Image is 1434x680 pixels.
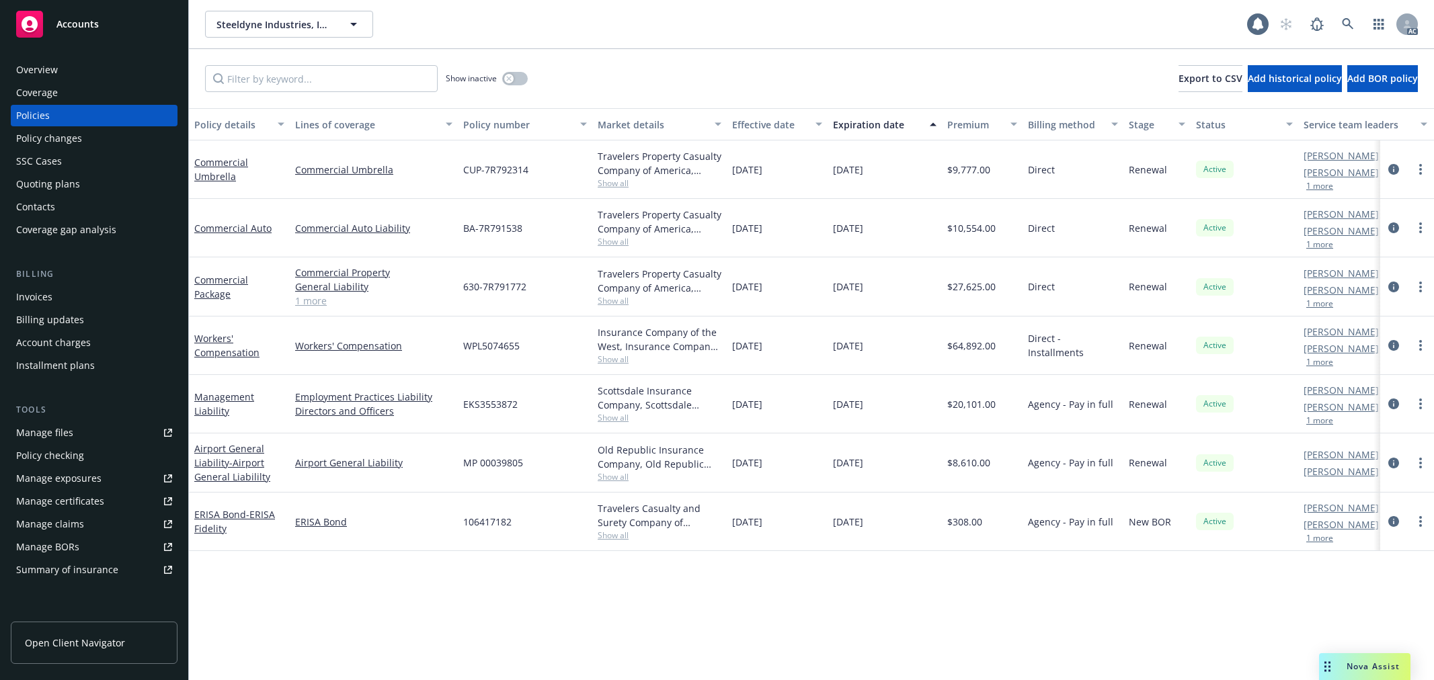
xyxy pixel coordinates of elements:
[16,355,95,376] div: Installment plans
[598,177,721,189] span: Show all
[947,221,996,235] span: $10,554.00
[833,397,863,411] span: [DATE]
[1248,65,1342,92] button: Add historical policy
[947,163,990,177] span: $9,777.00
[1028,515,1113,529] span: Agency - Pay in full
[16,309,84,331] div: Billing updates
[1129,515,1171,529] span: New BOR
[1412,396,1429,412] a: more
[1306,417,1333,425] button: 1 more
[1304,383,1379,397] a: [PERSON_NAME]
[16,491,104,512] div: Manage certificates
[598,325,721,353] div: Insurance Company of the West, Insurance Company of the West (ICW)
[1028,163,1055,177] span: Direct
[947,397,996,411] span: $20,101.00
[727,108,828,140] button: Effective date
[16,422,73,443] div: Manage files
[295,280,452,294] a: General Liability
[295,339,452,353] a: Workers' Compensation
[1386,513,1402,529] a: circleInformation
[194,273,248,300] a: Commercial Package
[1201,281,1228,293] span: Active
[598,353,721,365] span: Show all
[1306,241,1333,249] button: 1 more
[1129,456,1167,470] span: Renewal
[598,118,707,132] div: Market details
[1304,148,1379,163] a: [PERSON_NAME]
[598,501,721,529] div: Travelers Casualty and Surety Company of America, Travelers Insurance
[1347,72,1418,85] span: Add BOR policy
[11,173,177,195] a: Quoting plans
[1386,161,1402,177] a: circleInformation
[732,280,762,294] span: [DATE]
[11,5,177,43] a: Accounts
[295,265,452,280] a: Commercial Property
[1347,661,1400,672] span: Nova Assist
[11,309,177,331] a: Billing updates
[1365,11,1392,38] a: Switch app
[194,156,248,183] a: Commercial Umbrella
[1306,300,1333,308] button: 1 more
[295,456,452,470] a: Airport General Liability
[1273,11,1300,38] a: Start snowing
[194,456,270,483] span: - Airport General Liabililty
[290,108,458,140] button: Lines of coverage
[11,128,177,149] a: Policy changes
[205,11,373,38] button: Steeldyne Industries, Inc.
[598,412,721,423] span: Show all
[598,236,721,247] span: Show all
[56,19,99,30] span: Accounts
[16,128,82,149] div: Policy changes
[189,108,290,140] button: Policy details
[1304,11,1330,38] a: Report a Bug
[598,384,721,412] div: Scottsdale Insurance Company, Scottsdale Insurance Company (Nationwide), Brown & Riding Insurance...
[16,332,91,353] div: Account charges
[1129,118,1170,132] div: Stage
[598,267,721,295] div: Travelers Property Casualty Company of America, Travelers Insurance
[1028,397,1113,411] span: Agency - Pay in full
[598,208,721,236] div: Travelers Property Casualty Company of America, Travelers Insurance
[732,456,762,470] span: [DATE]
[11,196,177,218] a: Contacts
[194,390,254,417] a: Management Liability
[732,339,762,353] span: [DATE]
[1028,331,1118,359] span: Direct - Installments
[16,445,84,466] div: Policy checking
[947,280,996,294] span: $27,625.00
[11,607,177,621] div: Analytics hub
[598,529,721,541] span: Show all
[1386,279,1402,295] a: circleInformation
[833,339,863,353] span: [DATE]
[11,513,177,535] a: Manage claims
[732,118,807,132] div: Effective date
[11,355,177,376] a: Installment plans
[11,105,177,126] a: Policies
[1191,108,1298,140] button: Status
[1201,515,1228,527] span: Active
[1028,280,1055,294] span: Direct
[1412,220,1429,236] a: more
[1201,457,1228,469] span: Active
[1028,456,1113,470] span: Agency - Pay in full
[1201,339,1228,351] span: Active
[598,295,721,306] span: Show all
[732,221,762,235] span: [DATE]
[16,286,52,308] div: Invoices
[295,163,452,177] a: Commercial Umbrella
[16,82,58,103] div: Coverage
[16,559,118,581] div: Summary of insurance
[1306,358,1333,366] button: 1 more
[828,108,942,140] button: Expiration date
[205,65,438,92] input: Filter by keyword...
[11,59,177,81] a: Overview
[1304,224,1379,238] a: [PERSON_NAME]
[1179,65,1242,92] button: Export to CSV
[463,280,526,294] span: 630-7R791772
[194,332,260,359] a: Workers' Compensation
[1129,280,1167,294] span: Renewal
[1412,455,1429,471] a: more
[11,445,177,466] a: Policy checking
[1201,222,1228,234] span: Active
[11,468,177,489] a: Manage exposures
[446,73,497,84] span: Show inactive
